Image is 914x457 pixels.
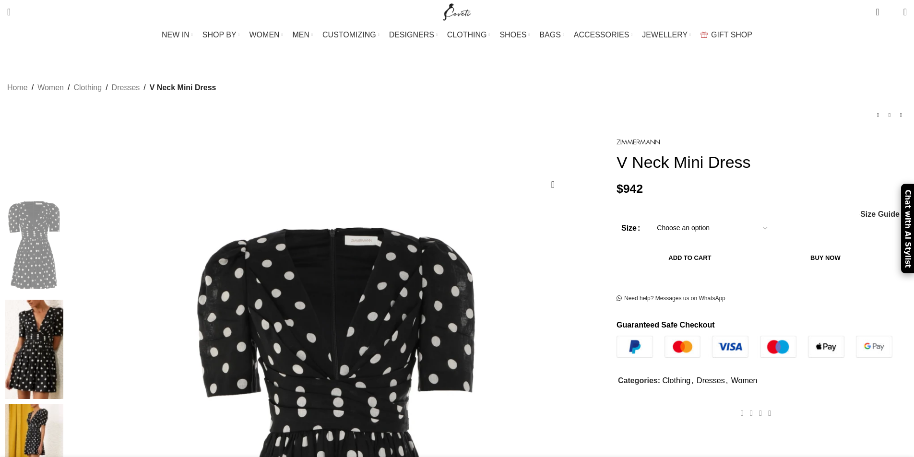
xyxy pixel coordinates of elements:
[322,30,376,39] span: CUSTOMIZING
[389,25,438,45] a: DESIGNERS
[617,182,643,195] bdi: 942
[617,182,623,195] span: $
[37,82,64,94] a: Women
[539,25,564,45] a: BAGS
[662,376,690,385] a: Clothing
[73,82,102,94] a: Clothing
[447,25,490,45] a: CLOTHING
[621,222,640,234] label: Size
[700,32,708,38] img: GiftBag
[887,2,896,22] div: My Wishlist
[731,376,758,385] a: Women
[872,109,884,121] a: Previous product
[617,140,660,145] img: Zimmermann
[7,82,216,94] nav: Breadcrumb
[756,406,765,420] a: Pinterest social link
[889,10,896,17] span: 0
[642,30,688,39] span: JEWELLERY
[389,30,434,39] span: DESIGNERS
[617,152,907,172] h1: V Neck Mini Dress
[617,336,892,358] img: guaranteed-safe-checkout-bordered.j
[621,248,759,268] button: Add to cart
[499,25,530,45] a: SHOES
[162,25,193,45] a: NEW IN
[642,25,691,45] a: JEWELLERY
[7,82,28,94] a: Home
[293,30,310,39] span: MEN
[691,375,693,387] span: ,
[5,300,63,399] img: Zimmermann dresses
[322,25,380,45] a: CUSTOMIZING
[697,376,725,385] a: Dresses
[150,82,216,94] span: V Neck Mini Dress
[617,321,715,329] strong: Guaranteed Safe Checkout
[293,25,313,45] a: MEN
[765,406,774,420] a: WhatsApp social link
[871,2,884,22] a: 0
[574,25,633,45] a: ACCESSORIES
[2,2,15,22] a: Search
[2,25,912,45] div: Main navigation
[860,211,900,218] a: Size Guide
[618,376,660,385] span: Categories:
[700,25,752,45] a: GIFT SHOP
[5,195,63,295] img: Zimmermann dress
[763,248,888,268] button: Buy now
[202,30,237,39] span: SHOP BY
[441,7,473,15] a: Site logo
[249,30,280,39] span: WOMEN
[726,375,728,387] span: ,
[711,30,752,39] span: GIFT SHOP
[539,30,560,39] span: BAGS
[499,30,526,39] span: SHOES
[112,82,140,94] a: Dresses
[447,30,487,39] span: CLOTHING
[617,295,725,303] a: Need help? Messages us on WhatsApp
[249,25,283,45] a: WOMEN
[737,406,747,420] a: Facebook social link
[877,5,884,12] span: 0
[574,30,629,39] span: ACCESSORIES
[202,25,240,45] a: SHOP BY
[895,109,907,121] a: Next product
[747,406,756,420] a: X social link
[162,30,190,39] span: NEW IN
